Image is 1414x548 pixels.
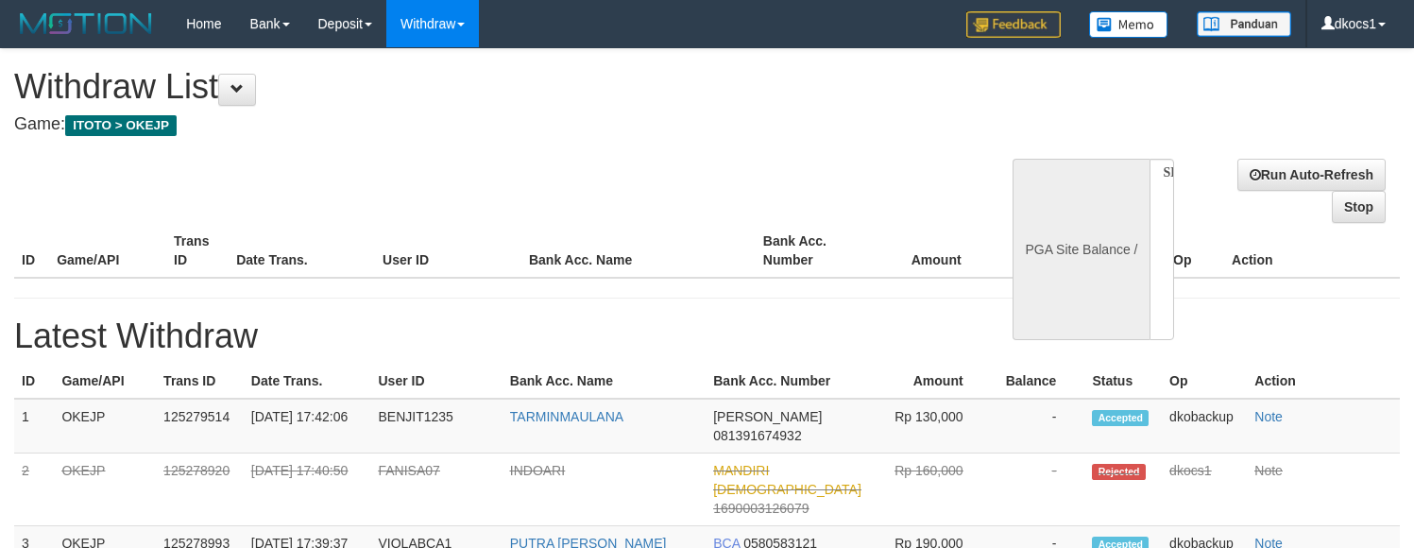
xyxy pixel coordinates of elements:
img: Feedback.jpg [966,11,1061,38]
span: Accepted [1092,410,1149,426]
span: [PERSON_NAME] [713,409,822,424]
h4: Game: [14,115,924,134]
span: ITOTO > OKEJP [65,115,177,136]
th: ID [14,224,49,278]
th: Bank Acc. Number [756,224,873,278]
th: User ID [375,224,521,278]
td: FANISA07 [370,454,502,526]
th: Bank Acc. Name [521,224,756,278]
td: dkobackup [1162,399,1247,454]
th: User ID [370,364,502,399]
div: PGA Site Balance / [1013,159,1149,340]
th: Game/API [54,364,156,399]
a: Stop [1332,191,1386,223]
td: [DATE] 17:40:50 [244,454,371,526]
td: 2 [14,454,54,526]
th: Balance [990,224,1098,278]
th: Trans ID [166,224,229,278]
td: Rp 160,000 [881,454,991,526]
img: MOTION_logo.png [14,9,158,38]
a: Note [1254,409,1283,424]
th: Game/API [49,224,166,278]
th: Bank Acc. Name [503,364,706,399]
th: Op [1162,364,1247,399]
td: Rp 130,000 [881,399,991,454]
h1: Withdraw List [14,68,924,106]
img: Button%20Memo.svg [1089,11,1168,38]
span: 081391674932 [713,428,801,443]
a: TARMINMAULANA [510,409,623,424]
td: - [992,399,1085,454]
th: Trans ID [156,364,244,399]
h1: Latest Withdraw [14,317,1400,355]
th: Amount [881,364,991,399]
td: 1 [14,399,54,454]
th: Balance [992,364,1085,399]
th: Action [1247,364,1400,399]
td: OKEJP [54,454,156,526]
th: Amount [873,224,990,278]
span: MANDIRI [DEMOGRAPHIC_DATA] [713,463,861,497]
td: BENJIT1235 [370,399,502,454]
td: 125279514 [156,399,244,454]
th: Date Trans. [229,224,375,278]
a: INDOARI [510,463,565,478]
td: OKEJP [54,399,156,454]
th: Date Trans. [244,364,371,399]
img: panduan.png [1197,11,1291,37]
span: 1690003126079 [713,501,809,516]
td: - [992,454,1085,526]
th: Op [1166,224,1224,278]
th: Action [1224,224,1400,278]
th: Bank Acc. Number [706,364,881,399]
th: ID [14,364,54,399]
td: [DATE] 17:42:06 [244,399,371,454]
a: Note [1254,463,1283,478]
th: Status [1084,364,1162,399]
td: 125278920 [156,454,244,526]
a: Run Auto-Refresh [1237,159,1386,191]
span: Rejected [1092,464,1145,480]
td: dkocs1 [1162,454,1247,526]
